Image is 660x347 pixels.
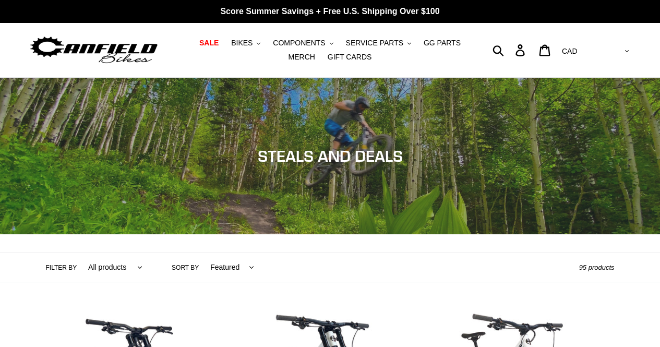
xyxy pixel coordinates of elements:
[29,34,159,67] img: Canfield Bikes
[258,147,403,165] span: STEALS AND DEALS
[194,36,224,50] a: SALE
[346,39,403,47] span: SERVICE PARTS
[579,264,615,271] span: 95 products
[322,50,377,64] a: GIFT CARDS
[283,50,320,64] a: MERCH
[231,39,253,47] span: BIKES
[172,263,199,272] label: Sort by
[268,36,338,50] button: COMPONENTS
[46,263,77,272] label: Filter by
[226,36,266,50] button: BIKES
[341,36,416,50] button: SERVICE PARTS
[328,53,372,62] span: GIFT CARDS
[289,53,315,62] span: MERCH
[273,39,325,47] span: COMPONENTS
[424,39,461,47] span: GG PARTS
[199,39,219,47] span: SALE
[418,36,466,50] a: GG PARTS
